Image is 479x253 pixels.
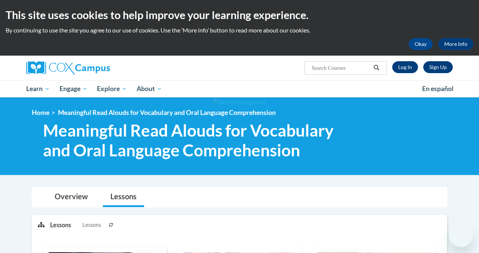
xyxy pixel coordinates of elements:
[449,223,473,247] iframe: Button to launch messaging window
[26,61,110,75] img: Cox Campus
[137,84,162,93] span: About
[92,80,132,97] a: Explore
[21,80,458,97] div: Main menu
[371,63,382,72] button: Search
[82,221,101,229] span: Lessons
[213,98,266,106] img: Section background
[417,81,458,97] a: En español
[50,221,71,229] p: Lessons
[47,187,95,207] a: Overview
[103,187,144,207] a: Lessons
[6,7,473,22] h2: This site uses cookies to help improve your learning experience.
[43,121,352,160] span: Meaningful Read Alouds for Vocabulary and Oral Language Comprehension
[97,84,127,93] span: Explore
[311,63,371,72] input: Search Courses
[26,84,50,93] span: Learn
[392,61,418,73] a: Log In
[409,38,433,50] button: Okay
[32,109,49,116] a: Home
[58,109,276,116] span: Meaningful Read Alouds for Vocabulary and Oral Language Comprehension
[438,38,473,50] a: More Info
[26,61,161,75] a: Cox Campus
[21,80,55,97] a: Learn
[132,80,167,97] a: About
[55,80,92,97] a: Engage
[423,61,453,73] a: Register
[6,26,473,34] p: By continuing to use the site you agree to our use of cookies. Use the ‘More info’ button to read...
[422,85,454,93] span: En español
[60,84,88,93] span: Engage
